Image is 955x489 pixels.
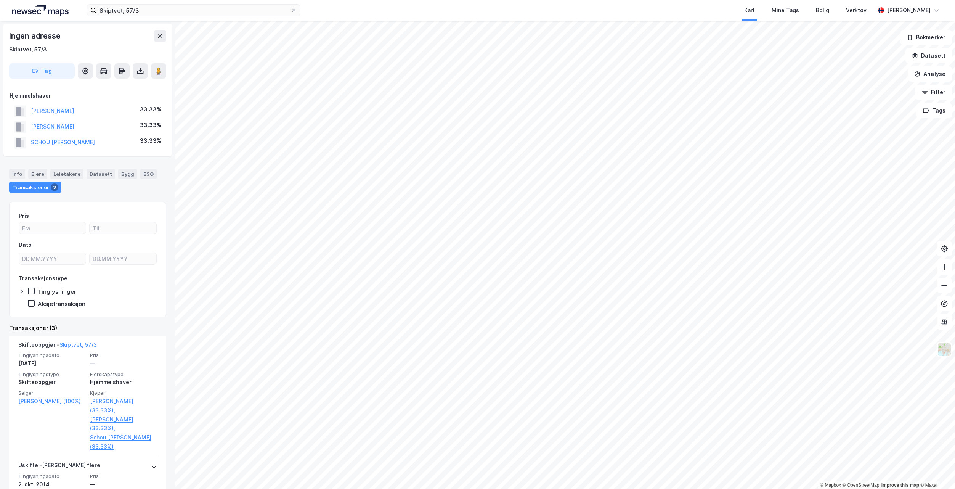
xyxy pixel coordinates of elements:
div: — [90,480,157,489]
div: Skifteoppgjør [18,378,85,387]
span: Pris [90,473,157,479]
a: [PERSON_NAME] (33.33%), [90,415,157,433]
iframe: Chat Widget [917,452,955,489]
span: Tinglysningsdato [18,473,85,479]
img: logo.a4113a55bc3d86da70a041830d287a7e.svg [12,5,69,16]
div: Bygg [118,169,137,179]
button: Tags [916,103,952,118]
input: Fra [19,222,86,234]
div: Eiere [28,169,47,179]
span: Tinglysningsdato [18,352,85,359]
div: Hjemmelshaver [90,378,157,387]
input: Til [90,222,156,234]
div: Pris [19,211,29,220]
button: Filter [915,85,952,100]
span: Eierskapstype [90,371,157,378]
div: Transaksjonstype [19,274,67,283]
div: 33.33% [140,136,161,145]
div: Hjemmelshaver [10,91,166,100]
a: Improve this map [881,483,919,488]
a: Mapbox [820,483,841,488]
div: Leietakere [50,169,83,179]
div: [PERSON_NAME] [887,6,931,15]
button: Datasett [905,48,952,63]
span: Kjøper [90,390,157,396]
div: 3 [51,183,58,191]
div: Transaksjoner [9,182,61,193]
button: Analyse [908,66,952,82]
span: Selger [18,390,85,396]
div: Uskifte - [PERSON_NAME] flere [18,461,100,473]
div: Aksjetransaksjon [38,300,85,307]
a: [PERSON_NAME] (33.33%), [90,397,157,415]
a: [PERSON_NAME] (100%) [18,397,85,406]
span: Pris [90,352,157,359]
button: Tag [9,63,75,79]
div: Datasett [87,169,115,179]
div: [DATE] [18,359,85,368]
div: 33.33% [140,121,161,130]
div: Kontrollprogram for chat [917,452,955,489]
button: Bokmerker [900,30,952,45]
div: Tinglysninger [38,288,76,295]
span: Tinglysningstype [18,371,85,378]
a: OpenStreetMap [843,483,880,488]
div: Transaksjoner (3) [9,323,166,333]
input: Søk på adresse, matrikkel, gårdeiere, leietakere eller personer [96,5,291,16]
div: Dato [19,240,32,249]
div: 2. okt. 2014 [18,480,85,489]
div: Mine Tags [772,6,799,15]
div: Bolig [816,6,829,15]
div: Skifteoppgjør - [18,340,97,352]
div: Info [9,169,25,179]
div: Kart [744,6,755,15]
div: ESG [140,169,157,179]
div: Verktøy [846,6,867,15]
div: — [90,359,157,368]
div: Ingen adresse [9,30,62,42]
div: Skiptvet, 57/3 [9,45,47,54]
input: DD.MM.YYYY [19,253,86,264]
div: 33.33% [140,105,161,114]
img: Z [937,342,952,357]
input: DD.MM.YYYY [90,253,156,264]
a: Schou [PERSON_NAME] (33.33%) [90,433,157,451]
a: Skiptvet, 57/3 [59,341,97,348]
